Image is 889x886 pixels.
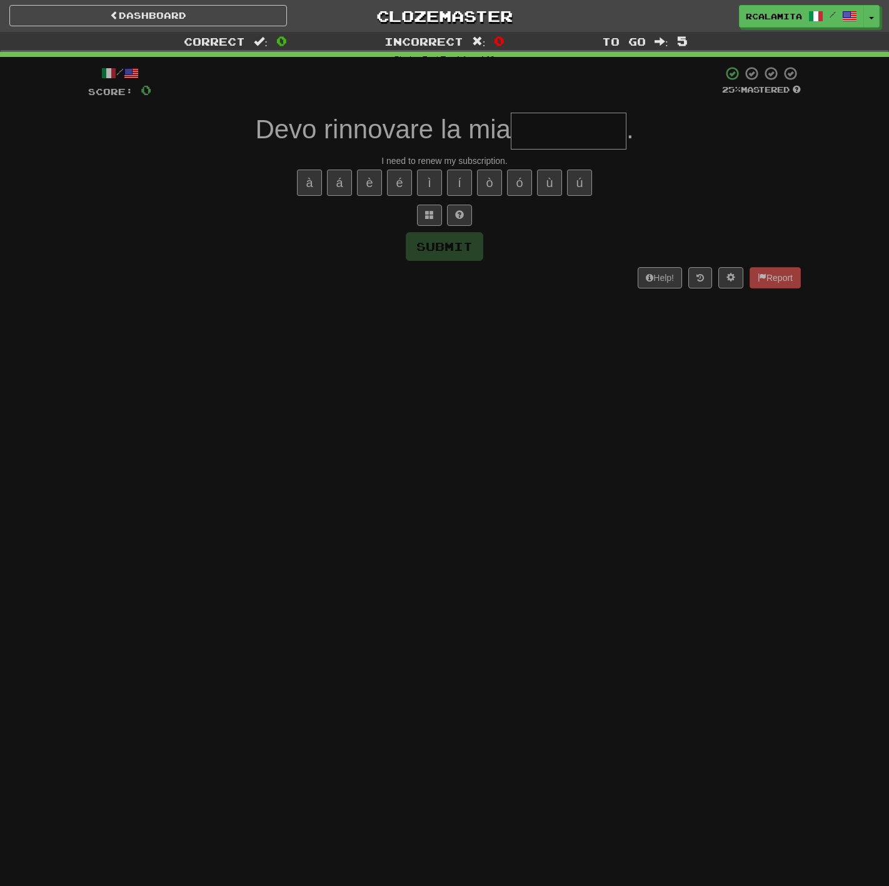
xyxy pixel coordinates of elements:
button: í [447,170,472,196]
span: Incorrect [384,35,463,48]
button: Help! [638,267,682,288]
span: To go [602,35,646,48]
button: Single letter hint - you only get 1 per sentence and score half the points! alt+h [447,205,472,226]
button: Round history (alt+y) [688,267,712,288]
span: . [626,115,634,144]
span: 0 [141,82,151,98]
button: ò [477,170,502,196]
span: : [254,36,268,47]
button: ù [537,170,562,196]
span: Correct [184,35,245,48]
span: 25 % [722,84,741,94]
button: á [327,170,352,196]
button: Report [750,267,801,288]
span: Score: [88,86,133,97]
button: ó [507,170,532,196]
a: Clozemaster [306,5,583,27]
a: Dashboard [9,5,287,26]
span: 5 [677,33,688,48]
button: Switch sentence to multiple choice alt+p [417,205,442,226]
strong: Fast Track Level 10 [423,55,495,64]
button: à [297,170,322,196]
button: è [357,170,382,196]
div: / [88,66,151,81]
span: : [655,36,668,47]
a: rcalamita / [739,5,864,28]
span: Devo rinnovare la mia [255,115,511,144]
span: : [472,36,486,47]
span: 0 [276,33,287,48]
button: ì [417,170,442,196]
span: / [830,10,836,19]
span: rcalamita [746,11,802,22]
button: ú [567,170,592,196]
div: Mastered [722,84,801,96]
div: I need to renew my subscription. [88,155,801,167]
button: é [387,170,412,196]
button: Submit [406,232,483,261]
span: 0 [494,33,505,48]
